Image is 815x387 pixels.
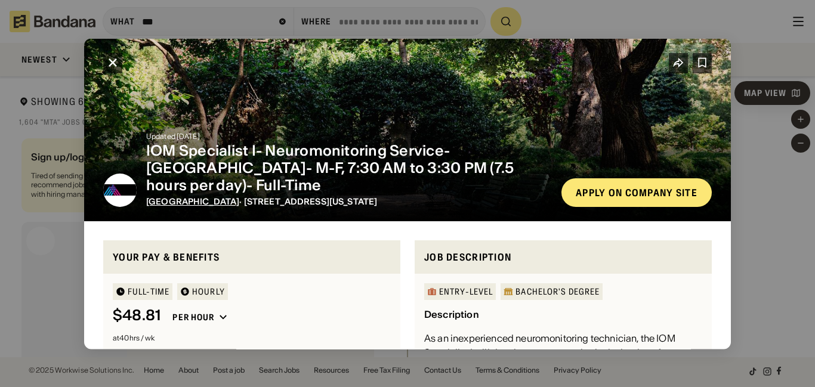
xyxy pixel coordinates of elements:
div: Description [424,308,479,320]
div: $ 48.81 [113,307,160,324]
a: [GEOGRAPHIC_DATA] [146,196,239,206]
div: Apply on company site [576,187,697,197]
div: IOM Specialist I- Neuromonitoring Service- [GEOGRAPHIC_DATA]- M-F, 7:30 AM to 3:30 PM (7.5 hours ... [146,143,552,194]
div: Job Description [424,249,702,264]
div: HOURLY [192,287,225,296]
div: Your pay & benefits [113,249,391,264]
img: Mount Sinai logo [103,173,137,206]
div: · [STREET_ADDRESS][US_STATE] [146,196,552,206]
div: Updated [DATE] [146,133,552,140]
div: Bachelor's Degree [515,287,600,296]
div: at 40 hrs / wk [113,335,391,342]
div: Full-time [128,287,169,296]
div: Entry-Level [439,287,493,296]
div: Per hour [172,312,214,323]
